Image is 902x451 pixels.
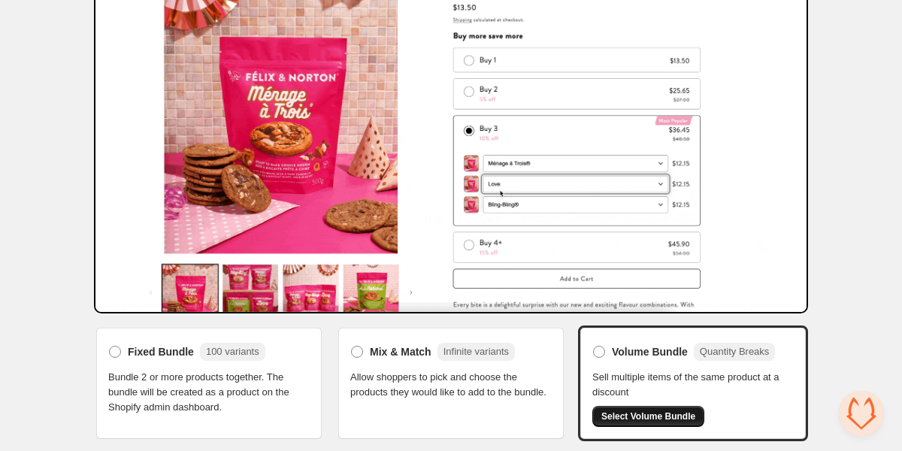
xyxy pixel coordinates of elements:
[700,346,770,357] span: Quantity Breaks
[370,344,431,359] span: Mix & Match
[839,391,884,436] a: Bate-papo aberto
[592,406,704,427] button: Select Volume Bundle
[108,370,310,415] span: Bundle 2 or more products together. The bundle will be created as a product on the Shopify admin ...
[592,370,794,400] span: Sell multiple items of the same product at a discount
[612,344,688,359] span: Volume Bundle
[350,370,552,400] span: Allow shoppers to pick and choose the products they would like to add to the bundle.
[128,344,194,359] span: Fixed Bundle
[206,346,259,357] span: 100 variants
[601,410,695,422] span: Select Volume Bundle
[443,346,509,357] span: Infinite variants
